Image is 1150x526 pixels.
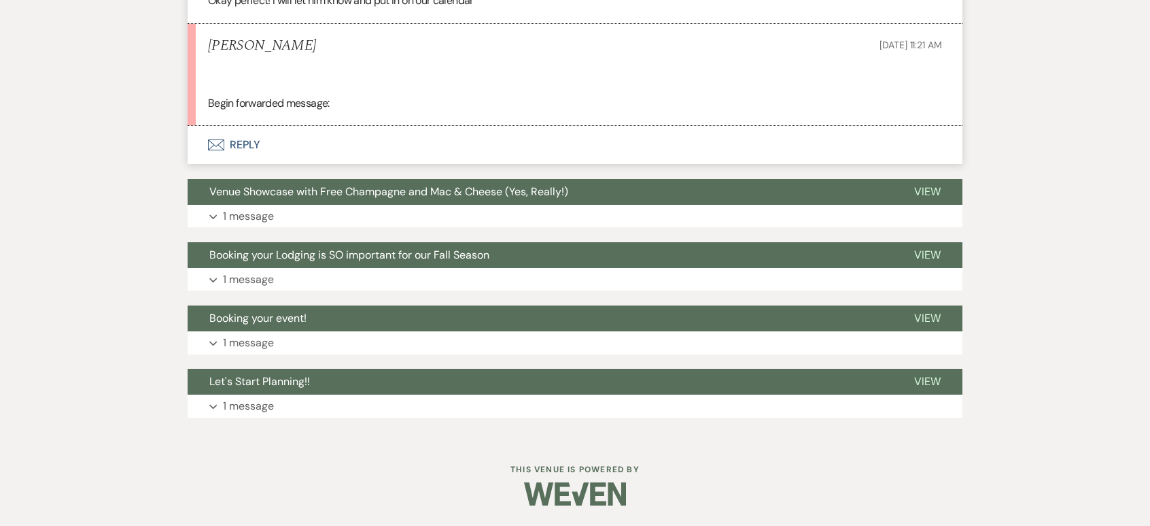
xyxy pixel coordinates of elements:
img: Weven Logo [524,470,626,518]
span: Let's Start Planning!! [209,374,310,389]
span: Booking your Lodging is SO important for our Fall Season [209,248,489,262]
p: 1 message [223,334,274,352]
button: 1 message [188,205,962,228]
span: View [914,374,941,389]
span: Venue Showcase with Free Champagne and Mac & Cheese (Yes, Really!) [209,184,568,199]
button: Let's Start Planning!! [188,369,892,395]
p: 1 message [223,208,274,225]
button: View [892,242,962,268]
span: View [914,184,941,199]
span: Booking your event! [209,311,307,325]
button: 1 message [188,395,962,418]
button: View [892,306,962,331]
span: [DATE] 11:21 AM [879,39,942,51]
p: 1 message [223,397,274,415]
p: 1 message [223,271,274,289]
button: View [892,369,962,395]
button: Booking your event! [188,306,892,331]
button: 1 message [188,268,962,291]
h5: [PERSON_NAME] [208,37,316,54]
button: View [892,179,962,205]
span: View [914,248,941,262]
button: Reply [188,126,962,164]
button: Booking your Lodging is SO important for our Fall Season [188,242,892,268]
div: Begin forwarded message: [208,59,942,112]
button: 1 message [188,331,962,355]
button: Venue Showcase with Free Champagne and Mac & Cheese (Yes, Really!) [188,179,892,205]
span: View [914,311,941,325]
